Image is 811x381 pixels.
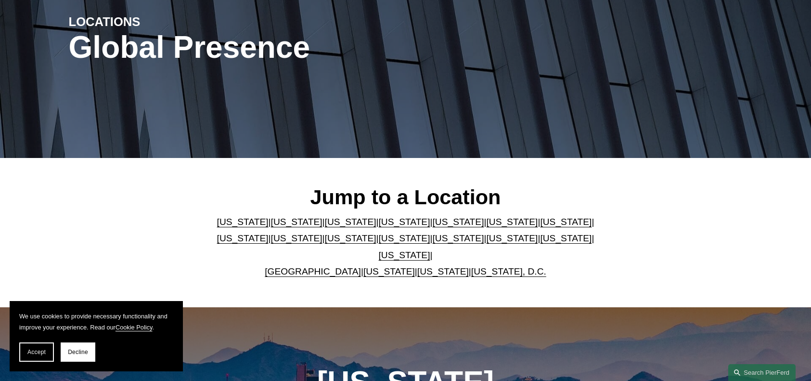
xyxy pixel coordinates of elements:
span: Decline [68,349,88,355]
button: Accept [19,342,54,362]
a: [US_STATE] [486,217,538,227]
h4: LOCATIONS [69,14,237,29]
a: [US_STATE] [325,233,376,243]
p: | | | | | | | | | | | | | | | | | | [209,214,602,280]
a: [US_STATE] [432,217,484,227]
a: [GEOGRAPHIC_DATA] [265,266,361,276]
a: Cookie Policy [116,324,153,331]
a: [US_STATE], D.C. [471,266,546,276]
a: [US_STATE] [271,233,322,243]
a: [US_STATE] [417,266,469,276]
a: [US_STATE] [540,233,592,243]
a: [US_STATE] [271,217,322,227]
a: [US_STATE] [217,217,269,227]
a: [US_STATE] [363,266,415,276]
h2: Jump to a Location [209,184,602,210]
a: [US_STATE] [432,233,484,243]
section: Cookie banner [10,301,183,371]
a: Search this site [728,364,796,381]
a: [US_STATE] [217,233,269,243]
h1: Global Presence [69,30,518,65]
span: Accept [27,349,46,355]
a: [US_STATE] [379,250,430,260]
a: [US_STATE] [325,217,376,227]
a: [US_STATE] [486,233,538,243]
p: We use cookies to provide necessary functionality and improve your experience. Read our . [19,311,173,333]
a: [US_STATE] [379,217,430,227]
a: [US_STATE] [379,233,430,243]
a: [US_STATE] [540,217,592,227]
button: Decline [61,342,95,362]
